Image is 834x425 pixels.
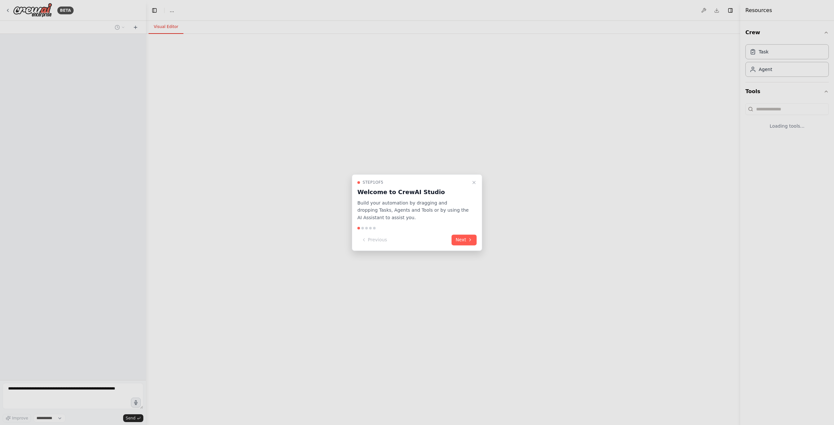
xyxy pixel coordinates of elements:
button: Close walkthrough [470,178,478,186]
span: Step 1 of 5 [363,180,383,185]
button: Previous [357,234,391,245]
h3: Welcome to CrewAI Studio [357,188,469,197]
p: Build your automation by dragging and dropping Tasks, Agents and Tools or by using the AI Assista... [357,199,469,221]
button: Hide left sidebar [150,6,159,15]
button: Next [452,234,477,245]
